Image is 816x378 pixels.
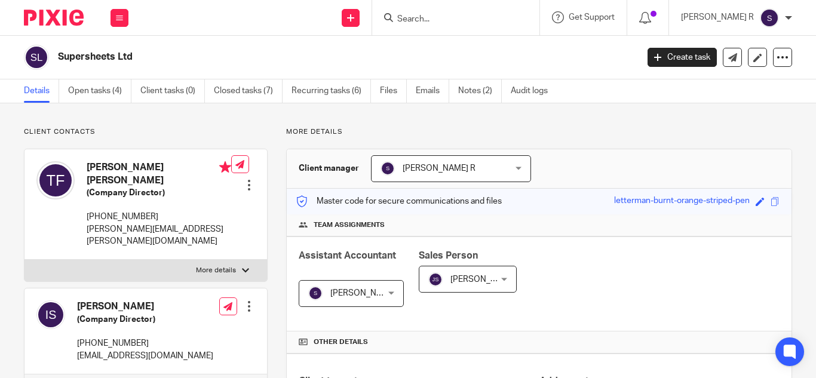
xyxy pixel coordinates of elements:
[77,337,213,349] p: [PHONE_NUMBER]
[450,275,516,284] span: [PERSON_NAME]
[648,48,717,67] a: Create task
[87,223,231,248] p: [PERSON_NAME][EMAIL_ADDRESS][PERSON_NAME][DOMAIN_NAME]
[58,51,516,63] h2: Supersheets Ltd
[77,300,213,313] h4: [PERSON_NAME]
[403,164,476,173] span: [PERSON_NAME] R
[314,337,368,347] span: Other details
[36,161,75,199] img: svg%3E
[292,79,371,103] a: Recurring tasks (6)
[511,79,557,103] a: Audit logs
[87,187,231,199] h5: (Company Director)
[87,211,231,223] p: [PHONE_NUMBER]
[24,45,49,70] img: svg%3E
[219,161,231,173] i: Primary
[330,289,403,297] span: [PERSON_NAME] R
[24,10,84,26] img: Pixie
[458,79,502,103] a: Notes (2)
[140,79,205,103] a: Client tasks (0)
[286,127,792,137] p: More details
[24,79,59,103] a: Details
[68,79,131,103] a: Open tasks (4)
[419,251,478,260] span: Sales Person
[87,161,231,187] h4: [PERSON_NAME] [PERSON_NAME]
[214,79,283,103] a: Closed tasks (7)
[681,11,754,23] p: [PERSON_NAME] R
[196,266,236,275] p: More details
[416,79,449,103] a: Emails
[299,162,359,174] h3: Client manager
[36,300,65,329] img: svg%3E
[614,195,750,208] div: letterman-burnt-orange-striped-pen
[24,127,268,137] p: Client contacts
[569,13,615,21] span: Get Support
[428,272,443,287] img: svg%3E
[77,314,213,325] h5: (Company Director)
[296,195,502,207] p: Master code for secure communications and files
[396,14,504,25] input: Search
[308,286,323,300] img: svg%3E
[314,220,385,230] span: Team assignments
[760,8,779,27] img: svg%3E
[77,350,213,362] p: [EMAIL_ADDRESS][DOMAIN_NAME]
[381,161,395,176] img: svg%3E
[380,79,407,103] a: Files
[299,251,396,260] span: Assistant Accountant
